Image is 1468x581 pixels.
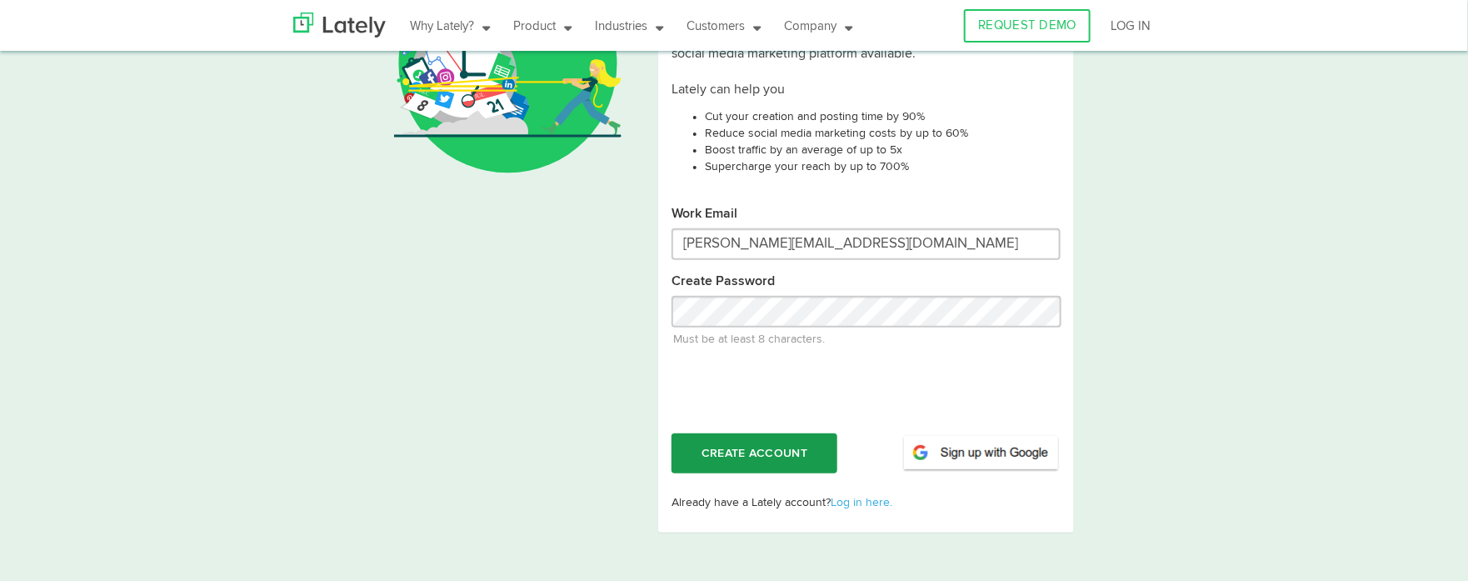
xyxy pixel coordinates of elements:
[705,142,1061,158] li: Boost traffic by an average of up to 5x
[672,73,1061,100] p: Lately can help you
[672,273,775,292] label: Create Password
[901,433,1061,472] img: google-signup.png
[964,9,1091,43] a: REQUEST DEMO
[672,486,1061,511] p: Already have a Lately account?
[672,205,737,224] label: Work Email
[672,228,1061,260] input: email address
[293,13,386,38] img: Lately
[672,360,925,425] iframe: reCAPTCHA
[672,433,837,473] button: CREATE ACCOUNT
[672,328,1061,348] span: Must be at least 8 characters.
[831,497,892,508] a: Log in here.
[705,108,1061,125] li: Cut your creation and posting time by 90%
[705,125,1061,142] li: Reduce social media marketing costs by up to 60%
[705,158,1061,175] li: Supercharge your reach by up to 700%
